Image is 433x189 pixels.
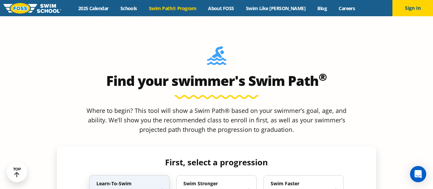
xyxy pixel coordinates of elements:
img: Foss-Location-Swimming-Pool-Person.svg [207,46,226,69]
div: TOP [13,167,21,178]
a: 2025 Calendar [72,5,114,11]
img: FOSS Swim School Logo [3,3,61,14]
p: Where to begin? This tool will show a Swim Path® based on your swimmer’s goal, age, and ability. ... [84,106,349,134]
a: About FOSS [202,5,240,11]
div: Open Intercom Messenger [410,166,426,182]
a: Swim Path® Program [143,5,202,11]
h2: Find your swimmer's Swim Path [57,73,376,89]
a: Swim Like [PERSON_NAME] [240,5,312,11]
h4: Swim Faster [271,181,330,187]
sup: ® [319,70,327,84]
h4: Swim Stronger [183,181,243,187]
h4: Learn-To-Swim [96,181,156,187]
a: Careers [333,5,361,11]
a: Schools [114,5,143,11]
a: Blog [312,5,333,11]
h4: First, select a progression [84,158,349,167]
